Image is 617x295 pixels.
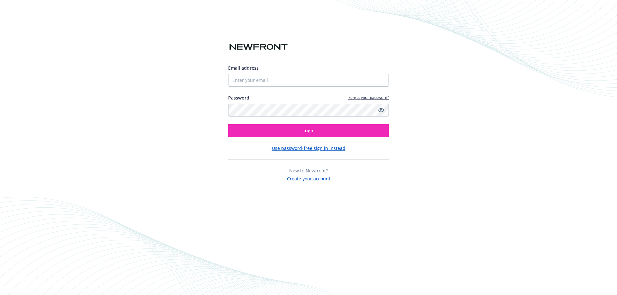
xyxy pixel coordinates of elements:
[272,145,345,152] button: Use password-free sign in instead
[228,65,259,71] span: Email address
[302,127,315,134] span: Login
[377,106,385,114] a: Show password
[287,174,330,182] button: Create your account
[289,168,328,174] span: New to Newfront?
[228,94,249,101] label: Password
[228,124,389,137] button: Login
[348,95,389,100] a: Forgot your password?
[228,74,389,87] input: Enter your email
[228,104,389,117] input: Enter your password
[228,41,289,53] img: Newfront logo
